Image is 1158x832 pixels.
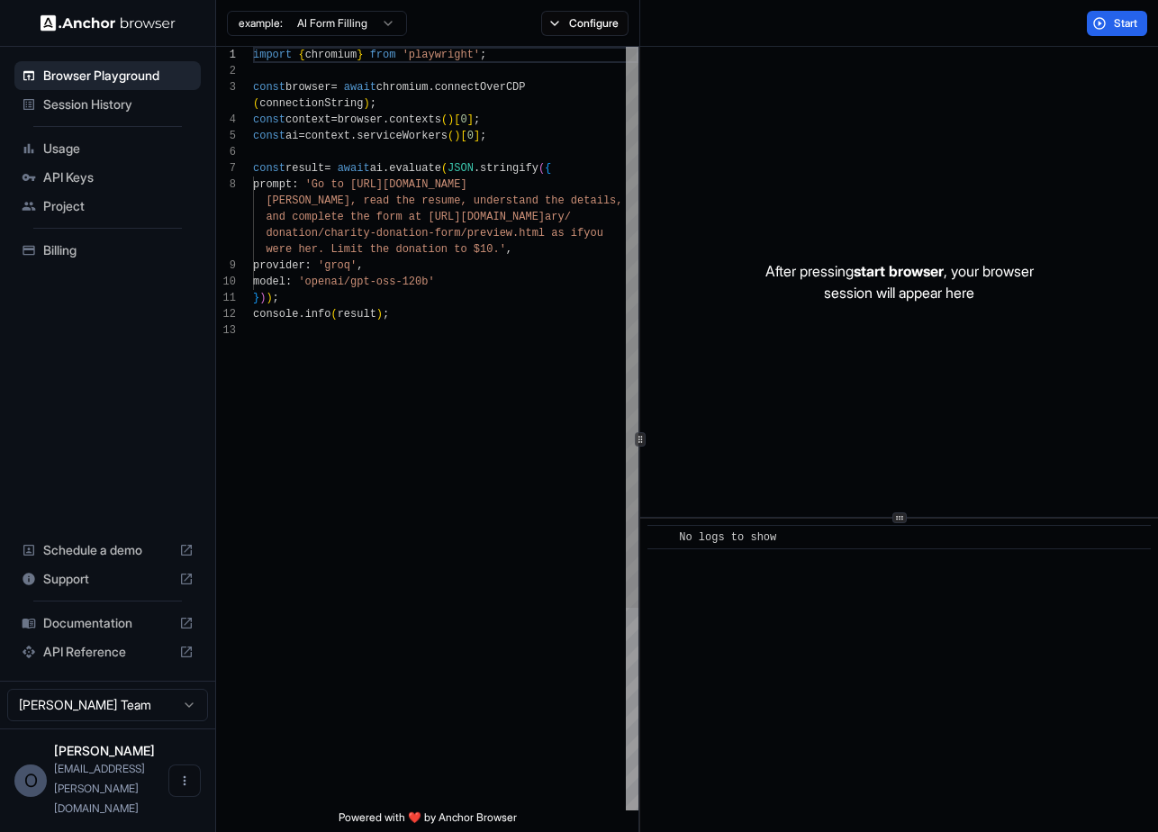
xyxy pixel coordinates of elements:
span: Support [43,570,172,588]
span: const [253,113,285,126]
span: ary/ [545,211,571,223]
span: . [428,81,434,94]
span: model [253,276,285,288]
span: [ [460,130,466,142]
span: ai [285,130,298,142]
span: No logs to show [679,531,776,544]
div: Usage [14,134,201,163]
span: ) [259,292,266,304]
div: Support [14,565,201,593]
img: Anchor Logo [41,14,176,32]
span: ; [383,308,389,321]
span: const [253,81,285,94]
button: Configure [541,11,629,36]
span: = [298,130,304,142]
span: [ [454,113,460,126]
div: 7 [216,160,236,176]
span: provider [253,259,305,272]
span: console [253,308,298,321]
span: ; [480,49,486,61]
span: . [383,162,389,175]
span: result [338,308,376,321]
span: : [305,259,312,272]
span: context [285,113,330,126]
button: Open menu [168,764,201,797]
span: ( [538,162,545,175]
span: ; [474,113,480,126]
span: [PERSON_NAME], read the resume, understand the detai [266,194,602,207]
div: 4 [216,112,236,128]
span: start browser [854,262,944,280]
span: Omri Haviv [54,743,155,758]
span: serviceWorkers [357,130,448,142]
span: 'openai/gpt-oss-120b' [298,276,434,288]
div: Browser Playground [14,61,201,90]
div: 10 [216,274,236,290]
span: were her. Limit the donation to $10.' [266,243,505,256]
span: from [370,49,396,61]
button: Start [1087,11,1147,36]
span: 0 [460,113,466,126]
span: 'Go to [URL][DOMAIN_NAME] [305,178,467,191]
span: Browser Playground [43,67,194,85]
span: Documentation [43,614,172,632]
div: 5 [216,128,236,144]
span: ) [266,292,272,304]
span: import [253,49,292,61]
span: 'playwright' [403,49,480,61]
span: chromium [376,81,429,94]
div: 8 [216,176,236,193]
div: 11 [216,290,236,306]
span: const [253,130,285,142]
span: donation/charity-donation-form/preview.html as if [266,227,584,240]
span: ) [454,130,460,142]
span: prompt [253,178,292,191]
span: : [285,276,292,288]
span: const [253,162,285,175]
span: Billing [43,241,194,259]
div: O [14,764,47,797]
span: ] [474,130,480,142]
span: , [357,259,363,272]
div: 12 [216,306,236,322]
div: API Reference [14,638,201,666]
span: Powered with ❤️ by Anchor Browser [339,810,517,832]
span: = [324,162,330,175]
span: browser [338,113,383,126]
span: await [338,162,370,175]
span: ​ [656,529,665,547]
span: } [357,49,363,61]
span: API Keys [43,168,194,186]
div: Project [14,192,201,221]
span: . [298,308,304,321]
span: , [506,243,512,256]
span: { [545,162,551,175]
span: contexts [389,113,441,126]
span: evaluate [389,162,441,175]
span: example: [239,16,283,31]
span: stringify [480,162,538,175]
p: After pressing , your browser session will appear here [765,260,1034,303]
span: browser [285,81,330,94]
span: ] [467,113,474,126]
span: = [330,113,337,126]
span: 0 [467,130,474,142]
span: ; [273,292,279,304]
span: result [285,162,324,175]
span: } [253,292,259,304]
div: API Keys [14,163,201,192]
div: 3 [216,79,236,95]
div: 6 [216,144,236,160]
span: . [474,162,480,175]
div: 9 [216,258,236,274]
span: ; [480,130,486,142]
span: ( [441,162,448,175]
span: you [584,227,603,240]
div: Billing [14,236,201,265]
span: JSON [448,162,474,175]
span: : [292,178,298,191]
span: = [330,81,337,94]
span: Session History [43,95,194,113]
span: ls, [603,194,623,207]
span: ( [448,130,454,142]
